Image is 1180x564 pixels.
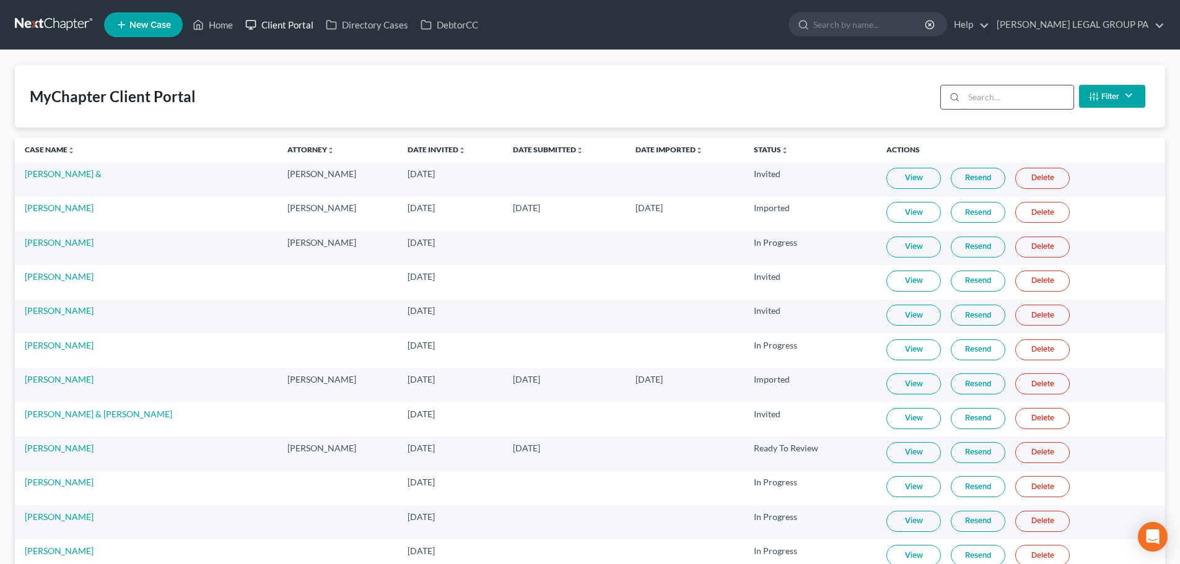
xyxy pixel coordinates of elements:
a: Resend [951,442,1005,463]
a: Delete [1015,476,1070,497]
a: Date Submittedunfold_more [513,145,583,154]
a: Delete [1015,373,1070,394]
td: Invited [744,300,876,334]
a: View [886,305,941,326]
td: Imported [744,368,876,402]
a: Help [948,14,989,36]
a: Resend [951,202,1005,223]
a: Date Invitedunfold_more [408,145,466,154]
i: unfold_more [576,147,583,154]
td: [PERSON_NAME] [278,162,398,196]
a: Delete [1015,305,1070,326]
a: View [886,476,941,497]
i: unfold_more [458,147,466,154]
span: [DATE] [408,477,435,487]
a: Attorneyunfold_more [287,145,334,154]
td: Invited [744,402,876,436]
span: [DATE] [408,168,435,179]
a: Resend [951,339,1005,360]
a: DebtorCC [414,14,484,36]
i: unfold_more [696,147,703,154]
a: Date Importedunfold_more [636,145,703,154]
a: [PERSON_NAME] [25,305,94,316]
a: Delete [1015,202,1070,223]
span: [DATE] [513,374,540,384]
a: Delete [1015,408,1070,429]
a: Resend [951,511,1005,532]
a: [PERSON_NAME] [25,202,94,213]
div: Open Intercom Messenger [1138,522,1168,552]
a: Resend [951,271,1005,292]
a: Home [186,14,239,36]
a: Delete [1015,271,1070,292]
a: Case Nameunfold_more [25,145,75,154]
a: [PERSON_NAME] LEGAL GROUP PA [990,14,1165,36]
span: [DATE] [636,374,663,384]
a: View [886,271,941,292]
a: [PERSON_NAME] [25,545,94,556]
span: [DATE] [408,374,435,384]
td: In Progress [744,471,876,505]
a: View [886,373,941,394]
a: [PERSON_NAME] [25,340,94,350]
i: unfold_more [68,147,75,154]
a: Delete [1015,339,1070,360]
span: [DATE] [408,202,435,213]
span: [DATE] [408,545,435,556]
a: Client Portal [239,14,320,36]
a: [PERSON_NAME] [25,237,94,248]
td: Invited [744,162,876,196]
a: View [886,442,941,463]
a: [PERSON_NAME] [25,477,94,487]
th: Actions [876,137,1165,162]
input: Search by name... [813,13,927,36]
a: View [886,408,941,429]
button: Filter [1079,85,1145,108]
td: In Progress [744,334,876,368]
i: unfold_more [781,147,789,154]
td: [PERSON_NAME] [278,368,398,402]
input: Search... [964,85,1073,109]
td: [PERSON_NAME] [278,231,398,265]
a: View [886,236,941,258]
a: Resend [951,476,1005,497]
span: [DATE] [408,511,435,522]
a: [PERSON_NAME] [25,443,94,453]
div: MyChapter Client Portal [30,87,196,106]
a: Resend [951,373,1005,394]
i: unfold_more [327,147,334,154]
td: In Progress [744,231,876,265]
span: [DATE] [513,443,540,453]
a: View [886,202,941,223]
span: [DATE] [513,202,540,213]
a: View [886,168,941,189]
span: [DATE] [408,409,435,419]
span: [DATE] [408,305,435,316]
a: Resend [951,168,1005,189]
a: Directory Cases [320,14,414,36]
a: Delete [1015,442,1070,463]
a: View [886,511,941,532]
a: View [886,339,941,360]
td: Invited [744,265,876,299]
a: Delete [1015,236,1070,258]
a: [PERSON_NAME] & [25,168,102,179]
td: Ready To Review [744,436,876,471]
a: Resend [951,408,1005,429]
a: [PERSON_NAME] [25,374,94,384]
span: [DATE] [636,202,663,213]
a: [PERSON_NAME] [25,511,94,522]
a: [PERSON_NAME] & [PERSON_NAME] [25,409,172,419]
span: [DATE] [408,340,435,350]
a: [PERSON_NAME] [25,271,94,282]
span: [DATE] [408,271,435,282]
a: Resend [951,305,1005,326]
span: [DATE] [408,443,435,453]
td: In Progress [744,505,876,539]
td: [PERSON_NAME] [278,196,398,230]
td: Imported [744,196,876,230]
a: Resend [951,236,1005,258]
span: New Case [129,20,171,30]
span: [DATE] [408,237,435,248]
td: [PERSON_NAME] [278,436,398,471]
